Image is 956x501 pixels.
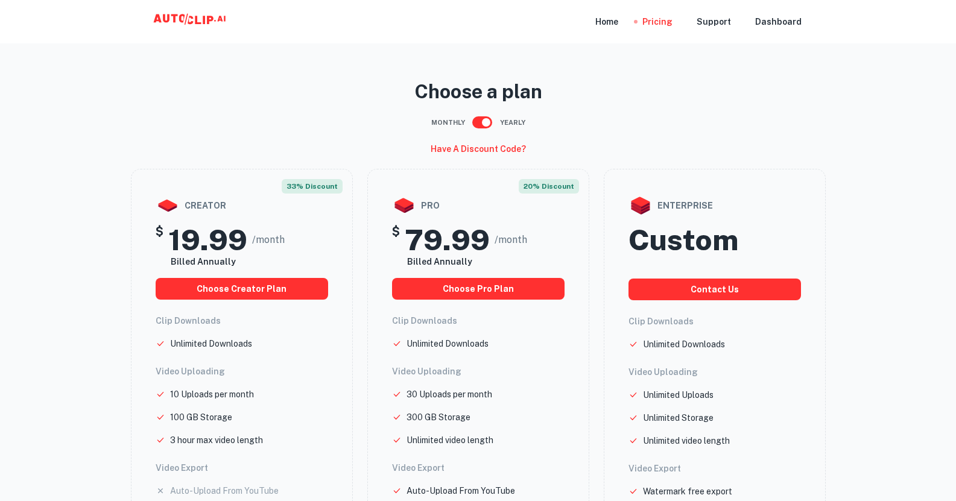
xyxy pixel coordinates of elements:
[392,222,400,257] h5: $
[156,461,328,474] h6: Video Export
[170,388,254,401] p: 10 Uploads per month
[407,255,564,268] h6: Billed Annually
[495,233,527,247] span: /month
[170,484,279,497] p: Auto-Upload From YouTube
[392,365,565,378] h6: Video Uploading
[170,411,232,424] p: 100 GB Storage
[171,255,328,268] h6: Billed Annually
[643,485,732,498] p: Watermark free export
[628,315,801,328] h6: Clip Downloads
[392,278,565,300] button: choose pro plan
[628,194,801,218] div: enterprise
[407,388,492,401] p: 30 Uploads per month
[431,142,526,156] h6: Have a discount code?
[628,365,801,379] h6: Video Uploading
[628,222,738,257] h2: Custom
[156,365,328,378] h6: Video Uploading
[519,179,579,194] span: 20% discount
[252,233,285,247] span: /month
[156,314,328,327] h6: Clip Downloads
[643,411,714,424] p: Unlimited Storage
[643,388,714,402] p: Unlimited Uploads
[628,279,801,300] button: Contact us
[643,338,725,351] p: Unlimited Downloads
[170,433,263,447] p: 3 hour max video length
[392,461,565,474] h6: Video Export
[628,462,801,475] h6: Video Export
[156,222,163,257] h5: $
[407,337,489,350] p: Unlimited Downloads
[282,179,343,194] span: 33% discount
[407,433,493,447] p: Unlimited video length
[131,77,826,106] p: Choose a plan
[407,411,470,424] p: 300 GB Storage
[156,278,328,300] button: choose creator plan
[426,139,531,159] button: Have a discount code?
[431,118,465,128] span: Monthly
[405,222,490,257] h2: 79.99
[500,118,525,128] span: Yearly
[156,194,328,218] div: creator
[392,314,565,327] h6: Clip Downloads
[392,194,565,218] div: pro
[643,434,730,447] p: Unlimited video length
[168,222,247,257] h2: 19.99
[407,484,515,497] p: Auto-Upload From YouTube
[170,337,252,350] p: Unlimited Downloads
